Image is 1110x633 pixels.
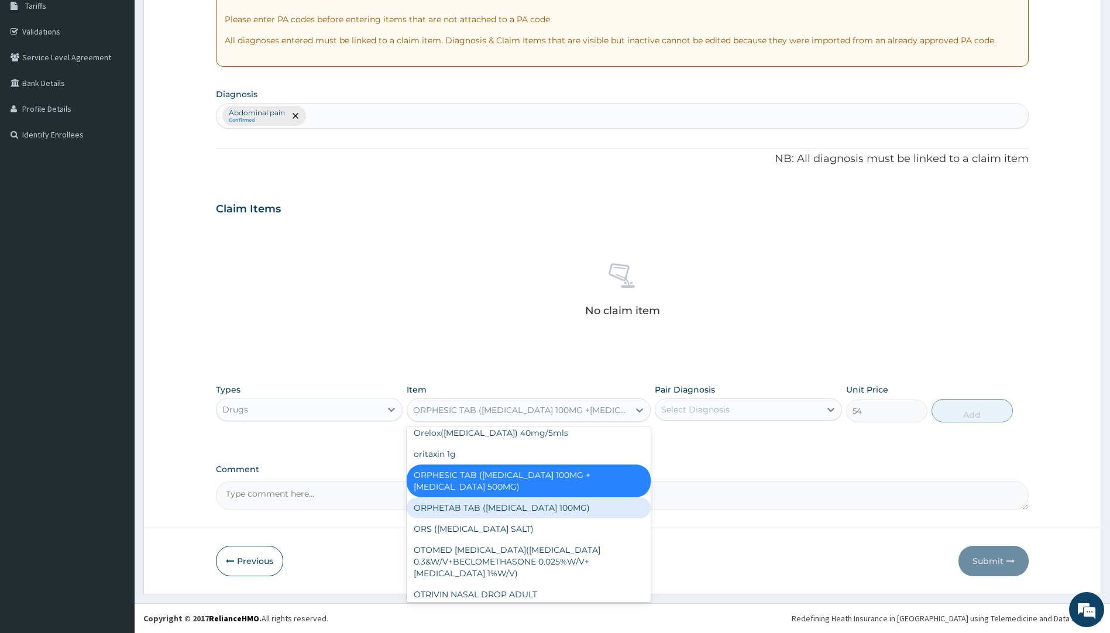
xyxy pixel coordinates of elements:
span: We're online! [68,147,161,266]
strong: Copyright © 2017 . [143,613,262,624]
p: All diagnoses entered must be linked to a claim item. Diagnosis & Claim Items that are visible bu... [225,35,1020,46]
label: Item [407,384,427,395]
label: Types [216,385,240,395]
div: Select Diagnosis [661,404,730,415]
div: OTRIVIN NASAL DROP ADULT [407,584,651,605]
footer: All rights reserved. [135,603,1110,633]
div: Orelox([MEDICAL_DATA]) 40mg/5mls [407,422,651,443]
div: ORPHESIC TAB ([MEDICAL_DATA] 100MG +[MEDICAL_DATA] 500MG) [413,404,630,416]
div: ORS ([MEDICAL_DATA] SALT) [407,518,651,539]
label: Unit Price [846,384,888,395]
span: remove selection option [290,111,301,121]
label: Pair Diagnosis [655,384,715,395]
img: d_794563401_company_1708531726252_794563401 [22,59,47,88]
p: Please enter PA codes before entering items that are not attached to a PA code [225,13,1020,25]
div: Chat with us now [61,66,197,81]
p: Abdominal pain [229,108,285,118]
div: Drugs [222,404,248,415]
div: ORPHESIC TAB ([MEDICAL_DATA] 100MG +[MEDICAL_DATA] 500MG) [407,465,651,497]
div: ORPHETAB TAB ([MEDICAL_DATA] 100MG) [407,497,651,518]
a: RelianceHMO [209,613,259,624]
button: Submit [958,546,1029,576]
div: oritaxin 1g [407,443,651,465]
span: Tariffs [25,1,46,11]
div: Redefining Heath Insurance in [GEOGRAPHIC_DATA] using Telemedicine and Data Science! [792,613,1101,624]
h3: Claim Items [216,203,281,216]
div: OTOMED [MEDICAL_DATA]([MEDICAL_DATA] 0.3&W/V+BECLOMETHASONE 0.025%W/V+[MEDICAL_DATA] 1%W/V) [407,539,651,584]
label: Diagnosis [216,88,257,100]
textarea: Type your message and hit 'Enter' [6,319,223,360]
button: Add [932,399,1013,422]
button: Previous [216,546,283,576]
div: Minimize live chat window [192,6,220,34]
small: Confirmed [229,118,285,123]
label: Comment [216,465,1029,474]
p: NB: All diagnosis must be linked to a claim item [216,152,1029,167]
p: No claim item [585,305,660,316]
